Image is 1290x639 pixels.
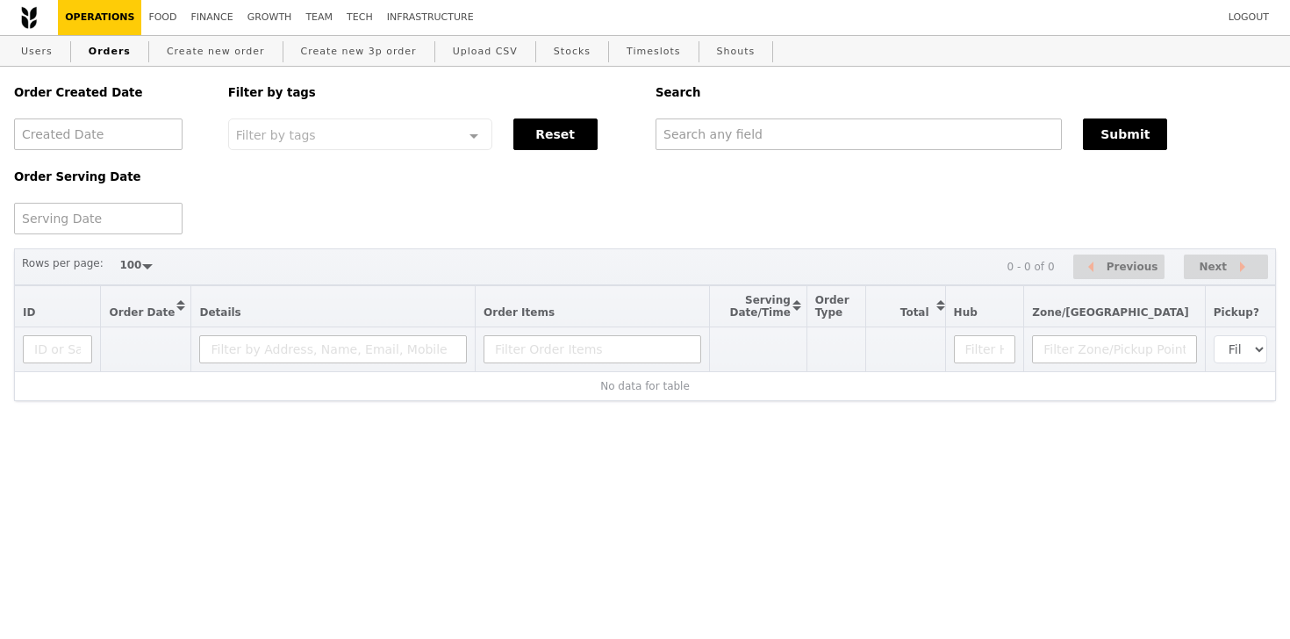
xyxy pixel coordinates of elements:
input: Serving Date [14,203,183,234]
button: Next [1184,255,1268,280]
div: 0 - 0 of 0 [1007,261,1054,273]
input: Filter Zone/Pickup Point [1032,335,1197,363]
h5: Filter by tags [228,86,634,99]
span: Pickup? [1214,306,1259,319]
input: Filter by Address, Name, Email, Mobile [199,335,467,363]
h5: Search [656,86,1276,99]
button: Previous [1073,255,1165,280]
span: Hub [954,306,978,319]
input: Filter Order Items [484,335,701,363]
a: Timeslots [620,36,687,68]
a: Upload CSV [446,36,525,68]
input: Created Date [14,118,183,150]
div: No data for table [23,380,1267,392]
a: Users [14,36,60,68]
img: Grain logo [21,6,37,29]
input: Search any field [656,118,1062,150]
a: Create new 3p order [294,36,424,68]
span: Previous [1107,256,1158,277]
button: Submit [1083,118,1167,150]
button: Reset [513,118,598,150]
input: ID or Salesperson name [23,335,92,363]
a: Shouts [710,36,763,68]
span: Details [199,306,240,319]
input: Filter Hub [954,335,1016,363]
a: Create new order [160,36,272,68]
h5: Order Serving Date [14,170,207,183]
span: Filter by tags [236,126,316,142]
span: Order Type [815,294,849,319]
h5: Order Created Date [14,86,207,99]
span: Order Items [484,306,555,319]
span: Next [1199,256,1227,277]
span: ID [23,306,35,319]
span: Zone/[GEOGRAPHIC_DATA] [1032,306,1189,319]
label: Rows per page: [22,255,104,272]
a: Orders [82,36,138,68]
a: Stocks [547,36,598,68]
